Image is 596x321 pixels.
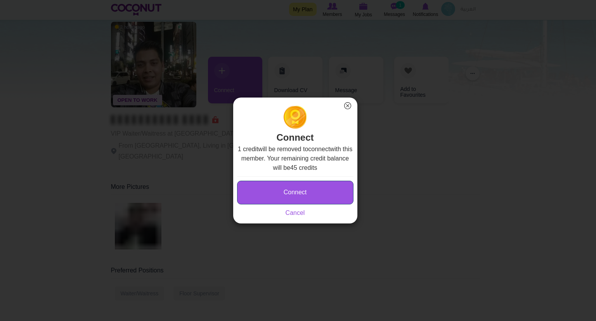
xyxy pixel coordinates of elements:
button: Close [343,101,353,111]
a: Cancel [286,209,305,216]
div: will be removed to with this member. Your remaining credit balance will be [237,145,353,218]
b: 1 credit [238,146,258,152]
b: 45 credits [290,164,317,171]
h2: Connect [237,105,353,145]
button: Connect [237,181,353,204]
b: connect [308,146,330,152]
